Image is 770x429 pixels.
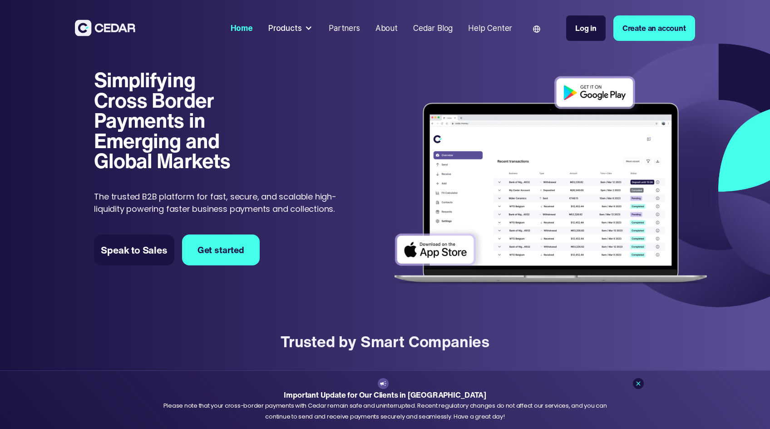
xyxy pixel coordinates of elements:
[231,22,253,34] div: Home
[371,18,401,39] a: About
[182,234,260,265] a: Get started
[533,25,540,33] img: world icon
[227,18,257,39] a: Home
[575,22,597,34] div: Log in
[325,18,364,39] a: Partners
[387,70,714,293] img: Dashboard of transactions
[613,15,695,41] a: Create an account
[375,22,398,34] div: About
[410,18,457,39] a: Cedar Blog
[464,18,516,39] a: Help Center
[94,190,348,215] p: The trusted B2B platform for fast, secure, and scalable high-liquidity powering faster business p...
[268,22,302,34] div: Products
[468,22,512,34] div: Help Center
[566,15,606,41] a: Log in
[94,234,174,265] a: Speak to Sales
[329,22,360,34] div: Partners
[413,22,453,34] div: Cedar Blog
[94,70,247,171] h1: Simplifying Cross Border Payments in Emerging and Global Markets
[265,19,317,38] div: Products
